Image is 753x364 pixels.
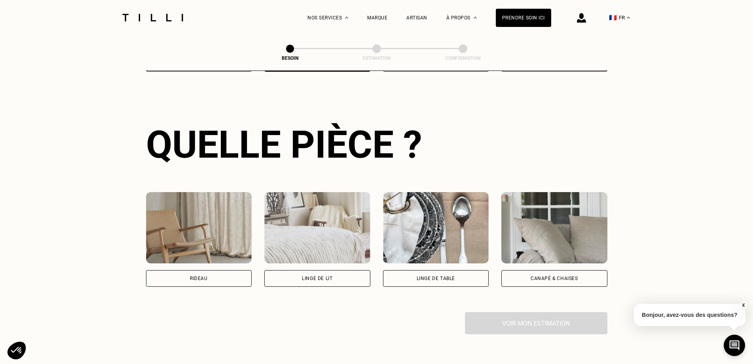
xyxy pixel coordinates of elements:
[337,55,416,61] div: Estimation
[190,276,208,281] div: Rideau
[119,14,186,21] img: Logo du service de couturière Tilli
[345,17,348,19] img: Menu déroulant
[634,304,745,326] p: Bonjour, avez-vous des questions?
[302,276,332,281] div: Linge de lit
[496,9,551,27] a: Prendre soin ici
[383,192,489,263] img: Tilli retouche votre Linge de table
[531,276,578,281] div: Canapé & chaises
[146,122,607,167] div: Quelle pièce ?
[417,276,455,281] div: Linge de table
[739,301,747,310] button: X
[501,192,607,263] img: Tilli retouche votre Canapé & chaises
[146,192,252,263] img: Tilli retouche votre Rideau
[609,14,617,21] span: 🇫🇷
[250,55,330,61] div: Besoin
[264,192,370,263] img: Tilli retouche votre Linge de lit
[627,17,630,19] img: menu déroulant
[474,17,477,19] img: Menu déroulant à propos
[406,15,427,21] a: Artisan
[423,55,503,61] div: Confirmation
[577,13,586,23] img: icône connexion
[367,15,387,21] a: Marque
